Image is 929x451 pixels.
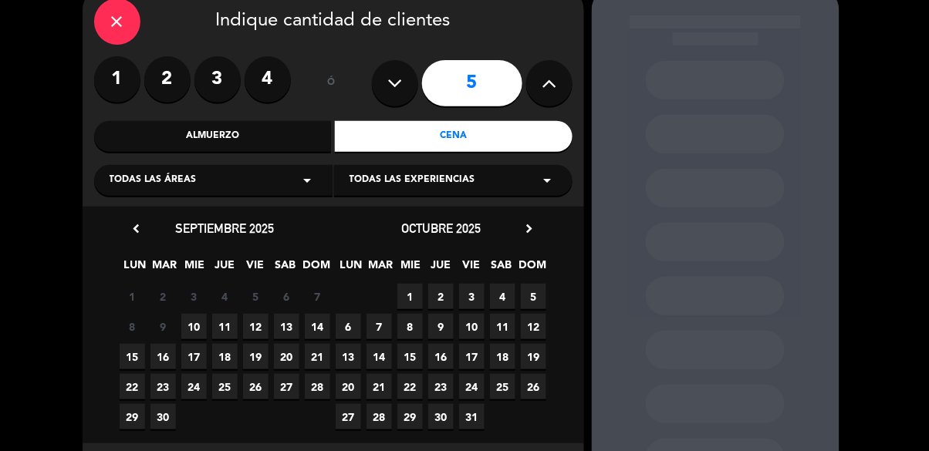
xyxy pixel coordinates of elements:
[459,404,485,429] span: 31
[336,404,361,429] span: 27
[94,56,140,103] label: 1
[459,344,485,369] span: 17
[367,314,392,339] span: 7
[212,374,238,399] span: 25
[120,404,145,429] span: 29
[274,374,299,399] span: 27
[336,344,361,369] span: 13
[182,256,208,281] span: MIE
[120,374,145,399] span: 22
[350,173,475,188] span: Todas las experiencias
[305,374,330,399] span: 28
[335,121,573,152] div: Cena
[243,284,269,309] span: 5
[521,344,546,369] span: 19
[521,314,546,339] span: 12
[305,314,330,339] span: 14
[459,374,485,399] span: 24
[243,314,269,339] span: 12
[181,374,207,399] span: 24
[272,256,298,281] span: SAB
[521,374,546,399] span: 26
[144,56,191,103] label: 2
[152,256,177,281] span: MAR
[302,256,328,281] span: DOM
[519,256,544,281] span: DOM
[490,314,515,339] span: 11
[521,284,546,309] span: 5
[458,256,484,281] span: VIE
[367,374,392,399] span: 21
[522,220,538,237] i: chevron_right
[428,344,454,369] span: 16
[150,404,176,429] span: 30
[336,314,361,339] span: 6
[242,256,268,281] span: VIE
[490,374,515,399] span: 25
[397,344,423,369] span: 15
[212,344,238,369] span: 18
[122,256,147,281] span: LUN
[108,12,127,31] i: close
[194,56,241,103] label: 3
[428,314,454,339] span: 9
[338,256,363,281] span: LUN
[274,344,299,369] span: 20
[305,344,330,369] span: 21
[120,344,145,369] span: 15
[428,404,454,429] span: 30
[397,314,423,339] span: 8
[488,256,514,281] span: SAB
[367,404,392,429] span: 28
[243,344,269,369] span: 19
[336,374,361,399] span: 20
[181,344,207,369] span: 17
[368,256,394,281] span: MAR
[428,256,454,281] span: JUE
[428,284,454,309] span: 2
[490,344,515,369] span: 18
[212,314,238,339] span: 11
[245,56,291,103] label: 4
[428,374,454,399] span: 23
[459,314,485,339] span: 10
[398,256,424,281] span: MIE
[299,171,317,190] i: arrow_drop_down
[176,220,275,236] span: septiembre 2025
[94,121,332,152] div: Almuerzo
[150,314,176,339] span: 9
[181,284,207,309] span: 3
[367,344,392,369] span: 14
[305,284,330,309] span: 7
[490,284,515,309] span: 4
[120,314,145,339] span: 8
[397,404,423,429] span: 29
[150,344,176,369] span: 16
[397,374,423,399] span: 22
[150,374,176,399] span: 23
[274,284,299,309] span: 6
[150,284,176,309] span: 2
[401,220,481,236] span: octubre 2025
[459,284,485,309] span: 3
[120,284,145,309] span: 1
[397,284,423,309] span: 1
[129,220,145,237] i: chevron_left
[306,56,356,110] div: ó
[243,374,269,399] span: 26
[110,173,197,188] span: Todas las áreas
[539,171,557,190] i: arrow_drop_down
[274,314,299,339] span: 13
[181,314,207,339] span: 10
[212,284,238,309] span: 4
[212,256,238,281] span: JUE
